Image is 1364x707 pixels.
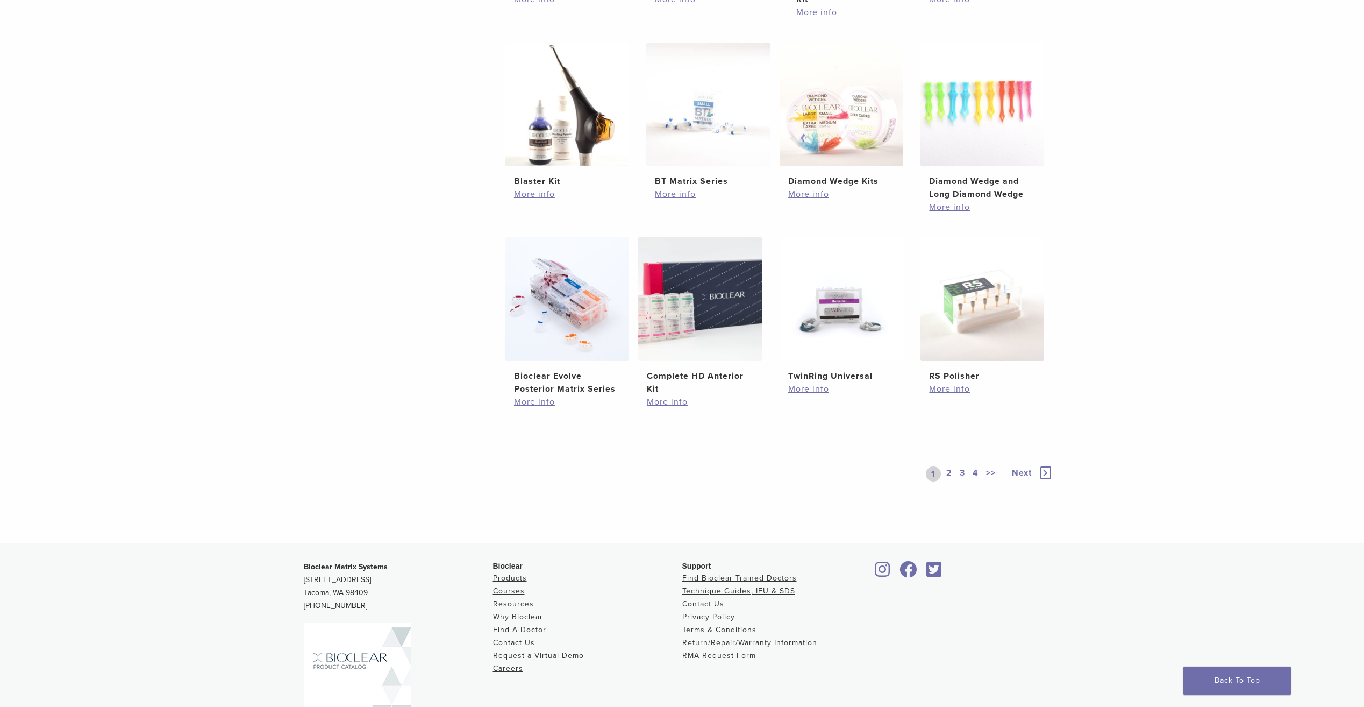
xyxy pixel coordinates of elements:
a: More info [514,188,620,201]
a: Courses [493,586,525,596]
img: Diamond Wedge and Long Diamond Wedge [920,43,1044,166]
a: Bioclear Evolve Posterior Matrix SeriesBioclear Evolve Posterior Matrix Series [505,237,630,395]
a: More info [788,188,895,201]
span: Bioclear [493,562,523,570]
a: BT Matrix SeriesBT Matrix Series [646,43,771,188]
a: More info [929,201,1036,214]
a: Return/Repair/Warranty Information [682,638,817,647]
img: Diamond Wedge Kits [780,43,903,166]
a: Request a Virtual Demo [493,651,584,660]
img: RS Polisher [920,237,1044,361]
a: More info [929,383,1036,395]
span: Support [682,562,711,570]
a: Find A Doctor [493,625,546,634]
a: Back To Top [1183,667,1291,695]
a: 3 [958,466,967,482]
a: Bioclear [872,568,894,578]
a: 1 [926,466,941,482]
img: TwinRing Universal [780,237,903,361]
a: Bioclear [896,568,921,578]
h2: BT Matrix Series [655,175,761,188]
a: Privacy Policy [682,612,735,621]
a: Bioclear [923,568,946,578]
a: More info [788,383,895,395]
a: Products [493,574,527,583]
img: BT Matrix Series [646,43,770,166]
a: RS PolisherRS Polisher [920,237,1045,383]
a: Find Bioclear Trained Doctors [682,574,797,583]
h2: TwinRing Universal [788,370,895,383]
a: Complete HD Anterior KitComplete HD Anterior Kit [638,237,763,395]
a: More info [655,188,761,201]
a: More info [514,395,620,408]
a: More info [647,395,753,408]
h2: Diamond Wedge Kits [788,175,895,188]
a: Contact Us [493,638,535,647]
h2: RS Polisher [929,370,1036,383]
img: Bioclear Evolve Posterior Matrix Series [505,237,629,361]
a: Resources [493,599,534,609]
a: RMA Request Form [682,651,756,660]
span: Next [1012,468,1032,478]
a: More info [796,6,903,19]
h2: Diamond Wedge and Long Diamond Wedge [929,175,1036,201]
img: Complete HD Anterior Kit [638,237,762,361]
a: Terms & Conditions [682,625,756,634]
h2: Complete HD Anterior Kit [647,370,753,395]
h2: Bioclear Evolve Posterior Matrix Series [514,370,620,395]
a: Diamond Wedge KitsDiamond Wedge Kits [779,43,904,188]
a: Blaster KitBlaster Kit [505,43,630,188]
a: Diamond Wedge and Long Diamond WedgeDiamond Wedge and Long Diamond Wedge [920,43,1045,201]
h2: Blaster Kit [514,175,620,188]
a: 2 [944,466,954,482]
a: Technique Guides, IFU & SDS [682,586,795,596]
a: Why Bioclear [493,612,543,621]
a: Careers [493,664,523,673]
p: [STREET_ADDRESS] Tacoma, WA 98409 [PHONE_NUMBER] [304,561,493,612]
strong: Bioclear Matrix Systems [304,562,388,571]
a: >> [984,466,998,482]
a: 4 [970,466,981,482]
a: Contact Us [682,599,724,609]
a: TwinRing UniversalTwinRing Universal [779,237,904,383]
img: Blaster Kit [505,43,629,166]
